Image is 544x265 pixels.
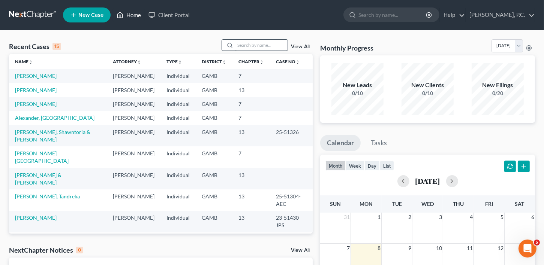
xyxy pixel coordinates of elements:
[377,244,381,253] span: 8
[196,97,232,111] td: GAMB
[107,69,160,83] td: [PERSON_NAME]
[232,146,270,168] td: 7
[500,213,504,222] span: 5
[15,73,57,79] a: [PERSON_NAME]
[232,97,270,111] td: 7
[331,89,384,97] div: 0/10
[485,201,493,207] span: Fri
[78,12,103,18] span: New Case
[137,60,141,64] i: unfold_more
[497,244,504,253] span: 12
[438,213,443,222] span: 3
[15,172,61,186] a: [PERSON_NAME] & [PERSON_NAME]
[232,111,270,125] td: 7
[196,146,232,168] td: GAMB
[196,69,232,83] td: GAMB
[325,161,346,171] button: month
[276,59,300,64] a: Case Nounfold_more
[76,247,83,253] div: 0
[160,168,196,189] td: Individual
[166,59,182,64] a: Typeunfold_more
[435,244,443,253] span: 10
[472,89,524,97] div: 0/20
[415,177,440,185] h2: [DATE]
[160,189,196,211] td: Individual
[295,60,300,64] i: unfold_more
[519,240,537,258] iframe: Intercom live chat
[408,244,412,253] span: 9
[291,248,310,253] a: View All
[15,59,33,64] a: Nameunfold_more
[466,8,535,22] a: [PERSON_NAME], P.C.
[160,211,196,232] td: Individual
[235,40,288,51] input: Search by name...
[364,135,394,151] a: Tasks
[232,189,270,211] td: 13
[107,211,160,232] td: [PERSON_NAME]
[440,8,465,22] a: Help
[402,89,454,97] div: 0/10
[9,246,83,255] div: NextChapter Notices
[9,42,61,51] div: Recent Cases
[113,59,141,64] a: Attorneyunfold_more
[160,111,196,125] td: Individual
[291,44,310,49] a: View All
[196,111,232,125] td: GAMB
[196,211,232,232] td: GAMB
[472,81,524,89] div: New Filings
[107,97,160,111] td: [PERSON_NAME]
[160,232,196,246] td: Individual
[196,83,232,97] td: GAMB
[238,59,264,64] a: Chapterunfold_more
[107,83,160,97] td: [PERSON_NAME]
[408,213,412,222] span: 2
[178,60,182,64] i: unfold_more
[421,201,434,207] span: Wed
[469,213,474,222] span: 4
[270,189,313,211] td: 25-51304-AEC
[196,189,232,211] td: GAMB
[534,240,540,246] span: 5
[107,168,160,189] td: [PERSON_NAME]
[196,232,232,246] td: GAMB
[107,125,160,146] td: [PERSON_NAME]
[113,8,145,22] a: Home
[392,201,402,207] span: Tue
[15,115,94,121] a: Alexander, [GEOGRAPHIC_DATA]
[360,201,373,207] span: Mon
[107,111,160,125] td: [PERSON_NAME]
[107,146,160,168] td: [PERSON_NAME]
[232,168,270,189] td: 13
[160,146,196,168] td: Individual
[107,189,160,211] td: [PERSON_NAME]
[358,8,427,22] input: Search by name...
[259,60,264,64] i: unfold_more
[222,60,226,64] i: unfold_more
[28,60,33,64] i: unfold_more
[331,81,384,89] div: New Leads
[232,83,270,97] td: 13
[232,125,270,146] td: 13
[330,201,341,207] span: Sun
[15,87,57,93] a: [PERSON_NAME]
[402,81,454,89] div: New Clients
[377,213,381,222] span: 1
[196,125,232,146] td: GAMB
[160,83,196,97] td: Individual
[107,232,160,246] td: [PERSON_NAME]
[160,125,196,146] td: Individual
[196,168,232,189] td: GAMB
[52,43,61,50] div: 15
[15,214,57,221] a: [PERSON_NAME]
[346,161,364,171] button: week
[346,244,351,253] span: 7
[232,211,270,232] td: 13
[320,135,361,151] a: Calendar
[343,213,351,222] span: 31
[270,125,313,146] td: 25-51326
[15,193,80,199] a: [PERSON_NAME], Tandreka
[15,101,57,107] a: [PERSON_NAME]
[232,69,270,83] td: 7
[202,59,226,64] a: Districtunfold_more
[380,161,394,171] button: list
